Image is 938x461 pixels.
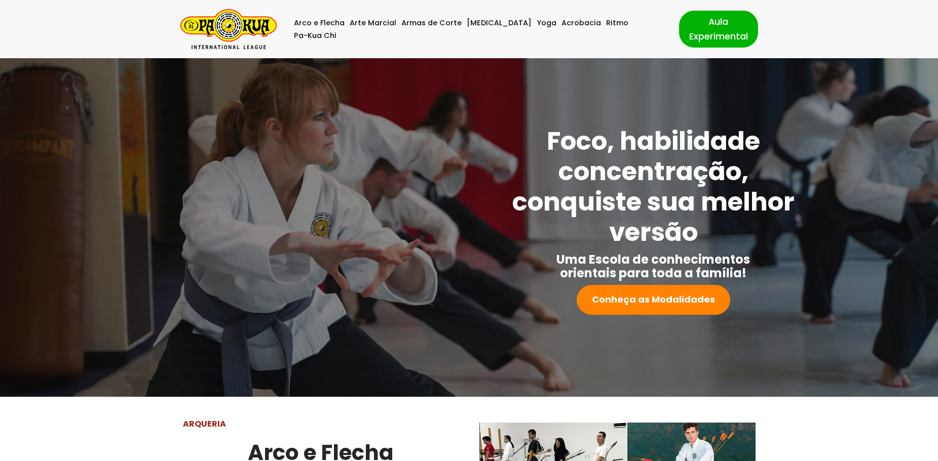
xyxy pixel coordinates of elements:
a: Aula Experimental [679,11,758,47]
div: Menu primário [292,17,664,42]
a: Arte Marcial [350,17,396,29]
a: Armas de Corte [401,17,462,29]
a: Yoga [537,17,556,29]
a: Arco e Flecha [294,17,345,29]
a: Pa-Kua Brasil Uma Escola de conhecimentos orientais para toda a família. Foco, habilidade concent... [180,9,277,49]
strong: Foco, habilidade concentração, conquiste sua melhor versão [512,123,795,250]
a: [MEDICAL_DATA] [467,17,532,29]
a: Conheça as Modalidades [577,285,730,315]
strong: Uma Escola de conhecimentos orientais para toda a família! [556,251,750,281]
a: Ritmo [606,17,628,29]
strong: Conheça as Modalidades [592,293,715,306]
a: Pa-Kua Chi [294,29,336,42]
strong: ARQUERIA [183,418,226,430]
a: Acrobacia [561,17,601,29]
